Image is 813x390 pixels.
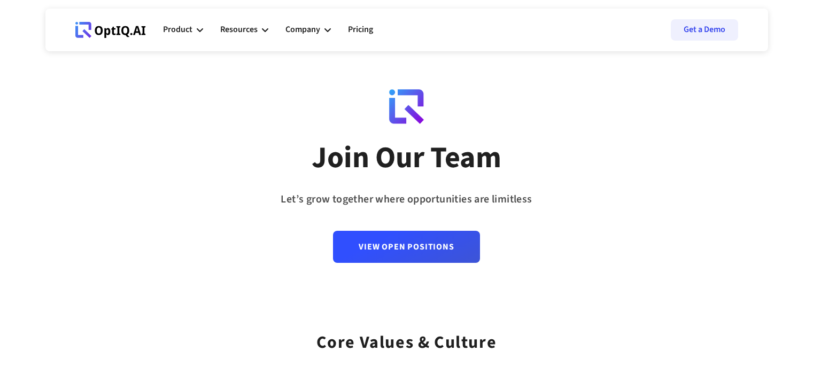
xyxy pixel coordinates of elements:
div: Let’s grow together where opportunities are limitless [281,190,532,209]
div: Product [163,14,203,46]
div: Product [163,22,192,37]
a: Pricing [348,14,373,46]
div: Resources [220,22,258,37]
a: Webflow Homepage [75,14,146,46]
div: Company [285,22,320,37]
div: Join Our Team [312,139,501,177]
div: Core values & Culture [316,318,497,356]
a: Get a Demo [671,19,738,41]
div: Company [285,14,331,46]
a: View Open Positions [333,231,479,263]
div: Resources [220,14,268,46]
div: Webflow Homepage [75,37,76,38]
